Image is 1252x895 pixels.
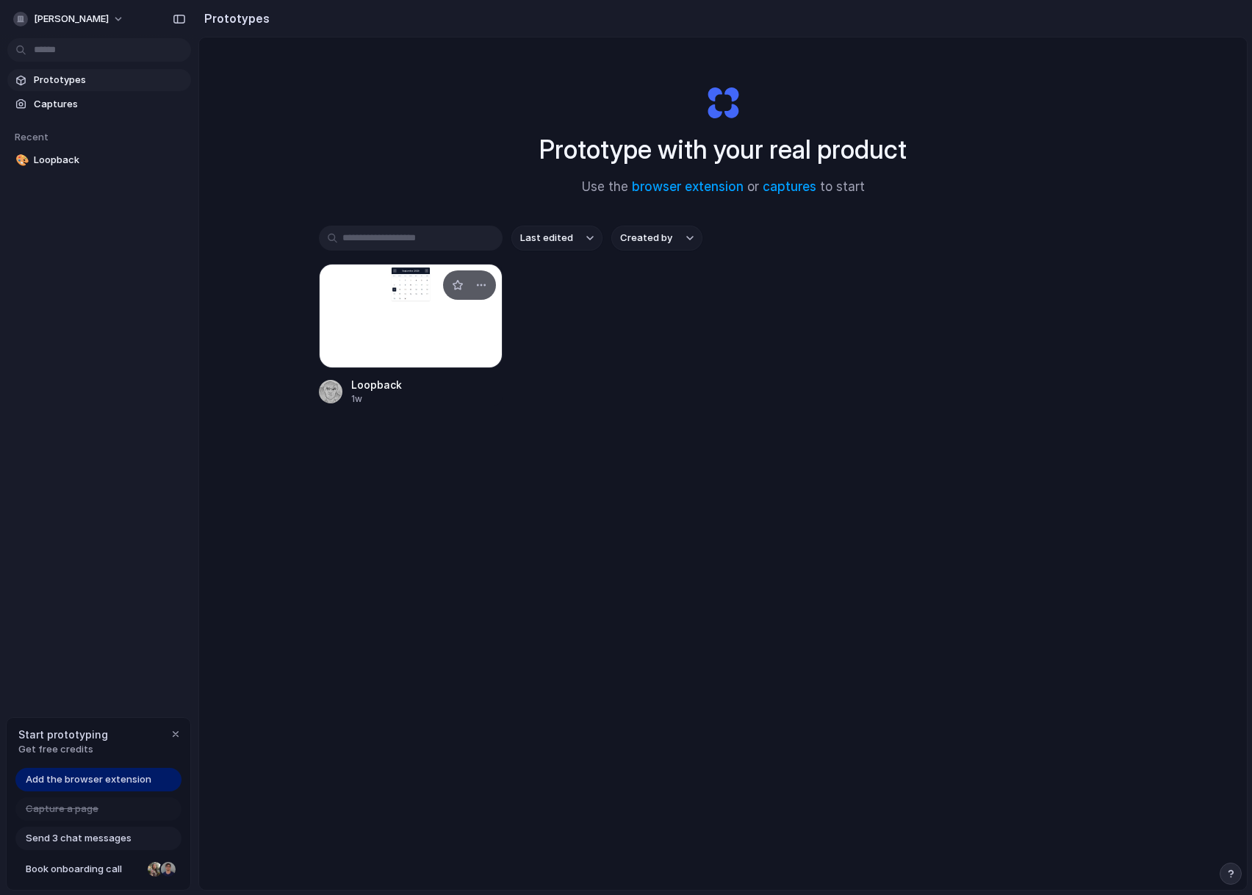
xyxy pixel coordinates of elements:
[611,226,702,251] button: Created by
[198,10,270,27] h2: Prototypes
[15,768,181,791] a: Add the browser extension
[15,131,48,143] span: Recent
[34,97,185,112] span: Captures
[18,727,108,742] span: Start prototyping
[319,264,503,406] a: LoopbackLoopback1w
[632,179,744,194] a: browser extension
[26,831,132,846] span: Send 3 chat messages
[34,73,185,87] span: Prototypes
[159,860,177,878] div: Christian Iacullo
[146,860,164,878] div: Nicole Kubica
[7,69,191,91] a: Prototypes
[351,377,402,392] div: Loopback
[511,226,602,251] button: Last edited
[620,231,672,245] span: Created by
[26,802,98,816] span: Capture a page
[763,179,816,194] a: captures
[34,153,185,168] span: Loopback
[18,742,108,757] span: Get free credits
[26,862,142,877] span: Book onboarding call
[13,153,28,168] button: 🎨
[582,178,865,197] span: Use the or to start
[7,93,191,115] a: Captures
[7,149,191,171] a: 🎨Loopback
[34,12,109,26] span: [PERSON_NAME]
[15,858,181,881] a: Book onboarding call
[7,7,132,31] button: [PERSON_NAME]
[351,392,402,406] div: 1w
[15,152,26,169] div: 🎨
[520,231,573,245] span: Last edited
[26,772,151,787] span: Add the browser extension
[539,130,907,169] h1: Prototype with your real product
